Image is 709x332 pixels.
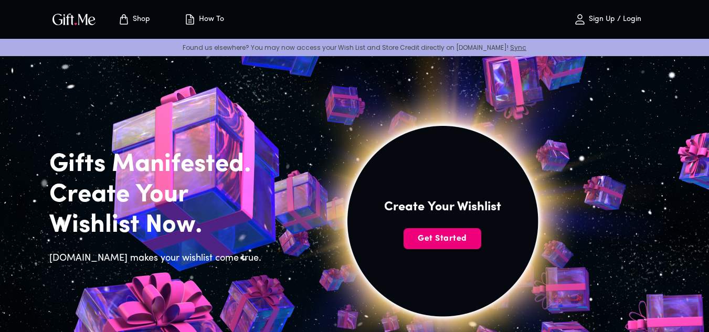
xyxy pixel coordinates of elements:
[510,43,526,52] a: Sync
[49,149,268,180] h2: Gifts Manifested.
[384,199,501,216] h4: Create Your Wishlist
[586,15,641,24] p: Sign Up / Login
[49,251,268,266] h6: [DOMAIN_NAME] makes your wishlist come true.
[105,3,163,36] button: Store page
[404,228,481,249] button: Get Started
[49,180,268,210] h2: Create Your
[196,15,224,24] p: How To
[555,3,660,36] button: Sign Up / Login
[184,13,196,26] img: how-to.svg
[404,233,481,244] span: Get Started
[49,210,268,241] h2: Wishlist Now.
[49,13,99,26] button: GiftMe Logo
[175,3,233,36] button: How To
[50,12,98,27] img: GiftMe Logo
[8,43,701,52] p: Found us elsewhere? You may now access your Wish List and Store Credit directly on [DOMAIN_NAME]!
[130,15,150,24] p: Shop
